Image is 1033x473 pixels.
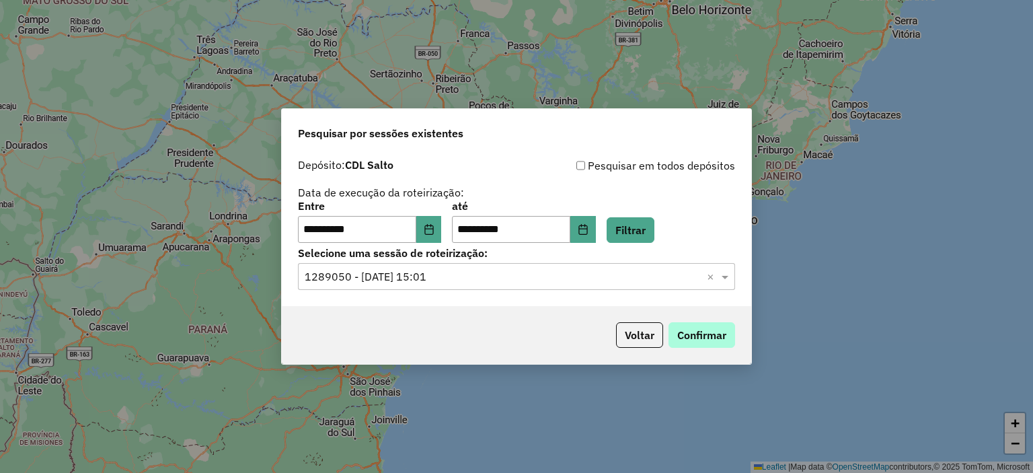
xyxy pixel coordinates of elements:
[298,245,735,261] label: Selecione uma sessão de roteirização:
[607,217,654,243] button: Filtrar
[298,125,463,141] span: Pesquisar por sessões existentes
[707,268,718,285] span: Clear all
[616,322,663,348] button: Voltar
[345,158,393,172] strong: CDL Salto
[298,198,441,214] label: Entre
[298,184,464,201] label: Data de execução da roteirização:
[298,157,393,173] label: Depósito:
[416,216,442,243] button: Choose Date
[570,216,596,243] button: Choose Date
[668,322,735,348] button: Confirmar
[452,198,595,214] label: até
[516,157,735,174] div: Pesquisar em todos depósitos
